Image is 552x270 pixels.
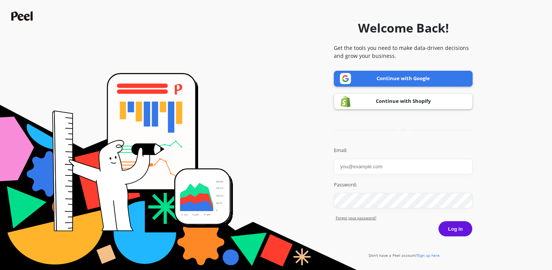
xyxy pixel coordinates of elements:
label: Password: [334,181,473,189]
p: Get the tools you need to make data-driven decisions and grow your business. [334,44,473,60]
a: Forgot yout password? [336,215,473,221]
img: Shopify logo [340,96,351,107]
a: Don't have a Peel account?Sign up here [369,253,440,258]
span: Sign up here [417,253,440,258]
input: you@example.com [334,159,473,174]
a: Continue with Shopify [334,93,473,109]
label: Email: [334,147,473,154]
h1: Welcome Back! [358,19,449,37]
div: or [334,127,473,133]
a: Continue with Google [334,71,473,87]
button: Log in [438,221,473,237]
img: Peel [11,11,35,21]
img: Google logo [340,73,351,84]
